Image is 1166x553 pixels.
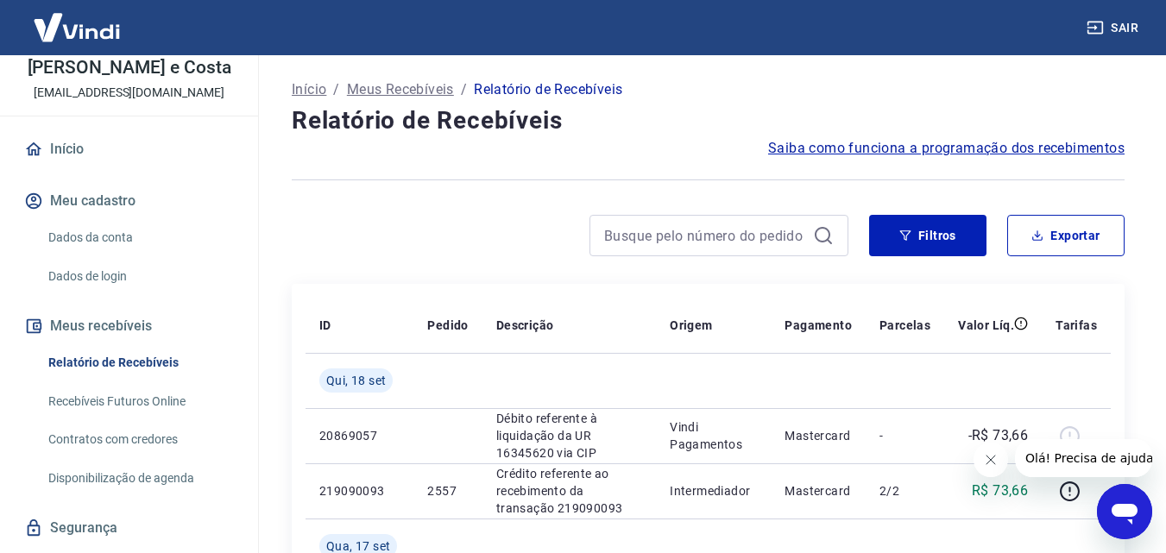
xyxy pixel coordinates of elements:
p: / [461,79,467,100]
p: Vindi Pagamentos [670,418,757,453]
button: Meu cadastro [21,182,237,220]
p: R$ 73,66 [972,481,1028,501]
p: Crédito referente ao recebimento da transação 219090093 [496,465,642,517]
p: - [879,427,930,444]
p: Tarifas [1056,317,1097,334]
iframe: Mensagem da empresa [1015,439,1152,477]
p: Parcelas [879,317,930,334]
a: Dados da conta [41,220,237,255]
p: Débito referente à liquidação da UR 16345620 via CIP [496,410,642,462]
span: Olá! Precisa de ajuda? [10,12,145,26]
p: Mastercard [785,427,852,444]
p: Relatório de Recebíveis [474,79,622,100]
p: 20869057 [319,427,400,444]
a: Meus Recebíveis [347,79,454,100]
a: Início [21,130,237,168]
p: 219090093 [319,482,400,500]
p: Pagamento [785,317,852,334]
button: Exportar [1007,215,1125,256]
p: Mastercard [785,482,852,500]
button: Sair [1083,12,1145,44]
p: ID [319,317,331,334]
input: Busque pelo número do pedido [604,223,806,248]
p: 2/2 [879,482,930,500]
img: Vindi [21,1,133,53]
span: Qui, 18 set [326,372,386,389]
p: -R$ 73,66 [968,425,1029,446]
iframe: Botão para abrir a janela de mensagens [1097,484,1152,539]
p: [EMAIL_ADDRESS][DOMAIN_NAME] [34,84,224,102]
h4: Relatório de Recebíveis [292,104,1125,138]
p: 2557 [427,482,468,500]
button: Meus recebíveis [21,307,237,345]
p: Origem [670,317,712,334]
a: Saiba como funciona a programação dos recebimentos [768,138,1125,159]
button: Filtros [869,215,986,256]
a: Dados de login [41,259,237,294]
a: Contratos com credores [41,422,237,457]
p: / [333,79,339,100]
p: [PERSON_NAME] e Costa [28,59,231,77]
iframe: Fechar mensagem [974,443,1008,477]
p: Descrição [496,317,554,334]
a: Segurança [21,509,237,547]
a: Recebíveis Futuros Online [41,384,237,419]
p: Pedido [427,317,468,334]
a: Relatório de Recebíveis [41,345,237,380]
p: Intermediador [670,482,757,500]
p: Valor Líq. [958,317,1014,334]
a: Disponibilização de agenda [41,461,237,496]
a: Início [292,79,326,100]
